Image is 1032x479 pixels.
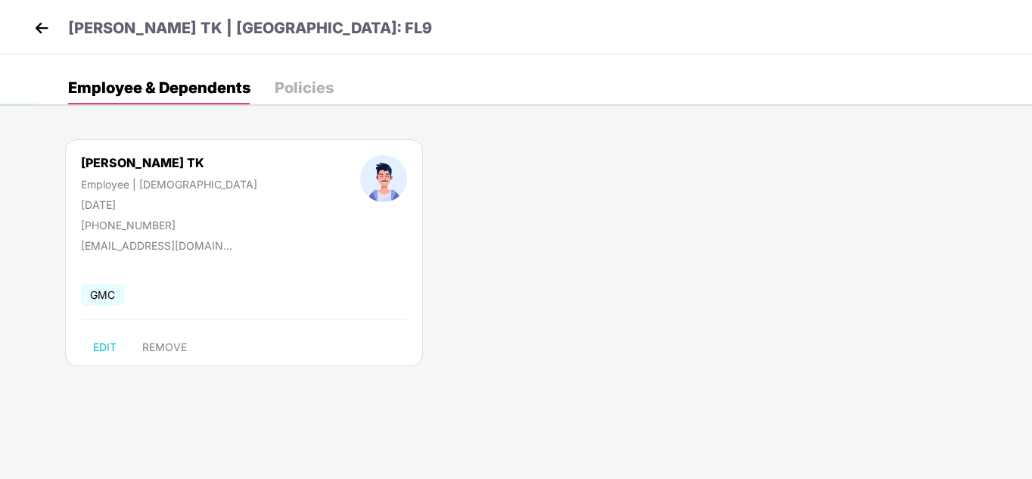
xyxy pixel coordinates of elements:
img: profileImage [360,155,407,202]
div: Policies [275,80,334,95]
div: [PHONE_NUMBER] [81,219,257,232]
div: [EMAIL_ADDRESS][DOMAIN_NAME] [81,239,232,252]
div: Employee | [DEMOGRAPHIC_DATA] [81,178,257,191]
div: Employee & Dependents [68,80,250,95]
img: back [30,17,53,39]
span: EDIT [93,341,117,353]
div: [PERSON_NAME] TK [81,155,257,170]
span: REMOVE [142,341,187,353]
span: GMC [81,284,124,306]
div: [DATE] [81,198,257,211]
button: EDIT [81,335,129,359]
button: REMOVE [130,335,199,359]
p: [PERSON_NAME] TK | [GEOGRAPHIC_DATA]: FL9 [68,17,432,40]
